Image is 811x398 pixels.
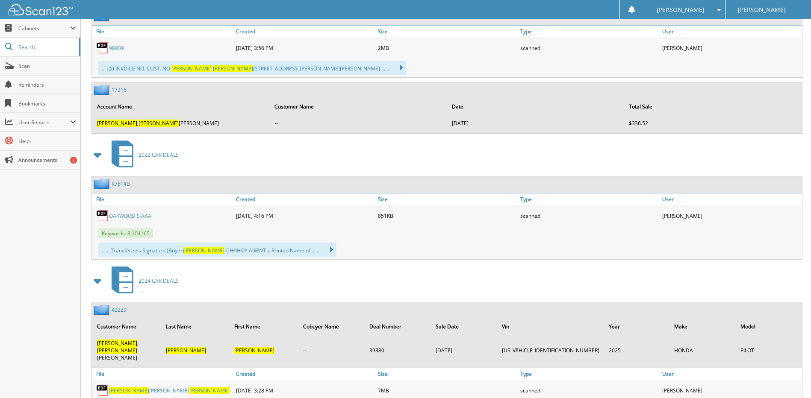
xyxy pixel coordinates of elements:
th: Year [605,318,669,335]
div: [DATE] 3:56 PM [234,39,376,56]
a: Type [518,193,660,205]
span: [PERSON_NAME] [97,120,137,127]
span: [PERSON_NAME] [184,247,224,254]
a: Created [234,368,376,380]
span: Reminders [18,81,76,88]
a: 17216 [112,86,127,94]
a: 98939 [109,44,124,52]
span: Help [18,138,76,145]
a: User [660,26,802,37]
span: Keywords: 8J104165 [98,228,153,238]
td: -- [299,336,364,365]
span: [PERSON_NAME] [97,347,137,354]
img: folder2.png [94,85,112,95]
th: First Name [230,318,298,335]
a: Type [518,26,660,37]
a: OAKWOOD'S AAA [109,212,151,219]
div: [DATE] 4:16 PM [234,207,376,224]
img: PDF.png [96,209,109,222]
span: [PERSON_NAME] [657,7,705,12]
span: Scan [18,62,76,70]
span: [PERSON_NAME] [234,347,274,354]
a: 42229 [112,306,127,313]
a: 2022 CAR DEALS [106,138,179,172]
th: Cobuyer Name [299,318,364,335]
span: 2024 CAR DEALS [139,277,179,284]
a: File [92,26,234,37]
a: Created [234,193,376,205]
td: ; [PERSON_NAME] [93,336,161,365]
th: Sale Date [431,318,496,335]
th: Vin [498,318,604,335]
span: Announcements [18,156,76,164]
td: ; [PERSON_NAME] [93,116,269,130]
a: Created [234,26,376,37]
img: PDF.png [96,384,109,397]
a: File [92,368,234,380]
th: Account Name [93,98,269,115]
th: Total Sale [625,98,801,115]
span: [PERSON_NAME] [97,339,137,347]
div: scanned [518,207,660,224]
a: User [660,193,802,205]
span: [PERSON_NAME] [171,65,212,72]
a: Size [376,193,518,205]
td: HONDA [670,336,735,365]
span: [PERSON_NAME] [139,120,179,127]
th: Date [448,98,624,115]
td: [DATE] [448,116,624,130]
a: Size [376,368,518,380]
div: ...... Transféree's Signature (Buyer) -CHAHOY;AGENT = Printed Name of ...... [98,243,336,257]
th: Model [736,318,801,335]
span: [PERSON_NAME] [213,65,253,72]
th: Last Name [162,318,229,335]
div: 851KB [376,207,518,224]
div: [PERSON_NAME] [660,39,802,56]
img: folder2.png [94,304,112,315]
a: [PERSON_NAME][PERSON_NAME][PERSON_NAME] [109,387,230,394]
td: [US_VEHICLE_IDENTIFICATION_NUMBER] [498,336,604,365]
th: Customer Name [270,98,447,115]
td: 2025 [605,336,669,365]
td: $336.52 [625,116,801,130]
div: ... :20 INVOICE NO. CUST. NO. [STREET_ADDRESS][PERSON_NAME][PERSON_NAME] ...... [98,61,406,75]
img: PDF.png [96,41,109,54]
a: Type [518,368,660,380]
a: 2024 CAR DEALS [106,264,179,298]
td: 39380 [365,336,431,365]
span: Bookmarks [18,100,76,107]
span: 2022 CAR DEALS [139,151,179,158]
span: Cabinets [18,25,70,32]
span: [PERSON_NAME] [166,347,206,354]
td: PILOT [736,336,801,365]
span: [PERSON_NAME] [738,7,786,12]
a: Size [376,26,518,37]
td: -- [270,116,447,130]
span: Search [18,44,75,51]
span: User Reports [18,119,70,126]
a: K7614B [112,180,130,187]
div: [PERSON_NAME] [660,207,802,224]
th: Customer Name [93,318,161,335]
img: scan123-logo-white.svg [9,4,73,15]
img: folder2.png [94,179,112,189]
th: Deal Number [365,318,431,335]
div: scanned [518,39,660,56]
td: [DATE] [431,336,496,365]
a: User [660,368,802,380]
div: 1 [70,157,77,164]
div: 2MB [376,39,518,56]
span: [PERSON_NAME] [109,387,149,394]
th: Make [670,318,735,335]
a: File [92,193,234,205]
span: [PERSON_NAME] [189,387,230,394]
